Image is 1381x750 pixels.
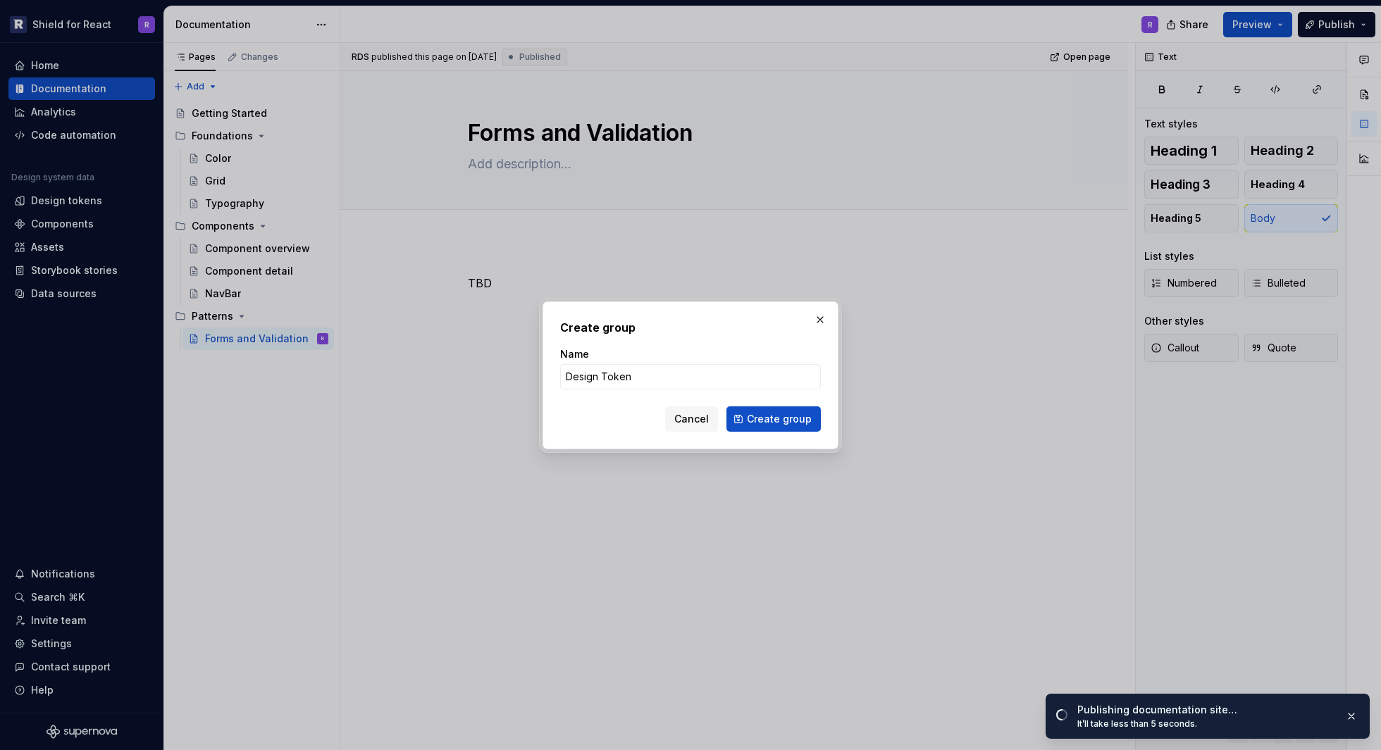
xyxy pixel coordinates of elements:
div: Publishing documentation site… [1077,703,1334,717]
div: It’ll take less than 5 seconds. [1077,718,1334,730]
button: Create group [726,406,821,432]
h2: Create group [560,319,821,336]
label: Name [560,347,589,361]
button: Cancel [665,406,718,432]
span: Create group [747,412,812,426]
span: Cancel [674,412,709,426]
